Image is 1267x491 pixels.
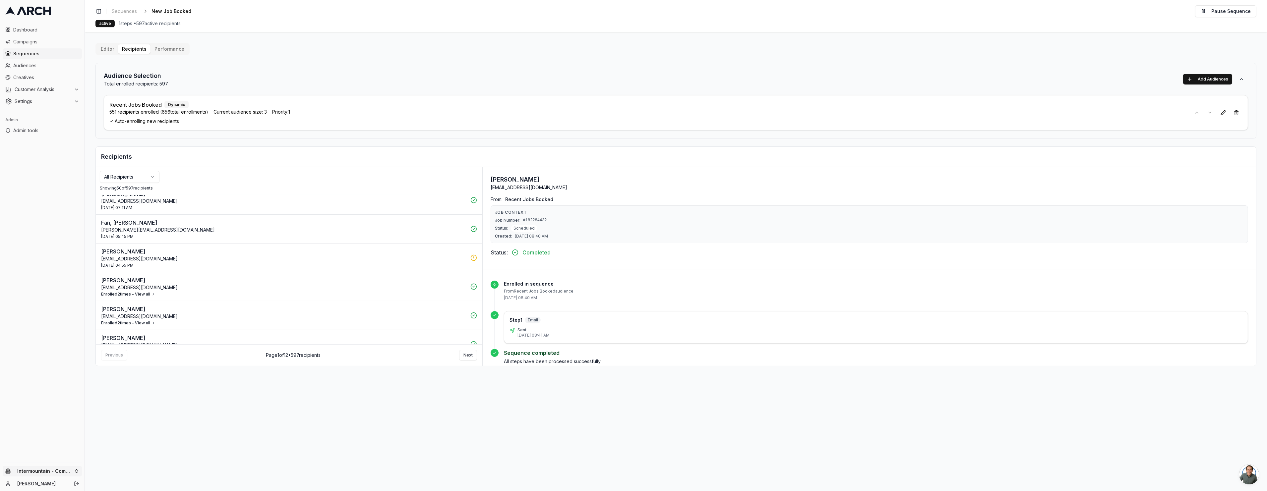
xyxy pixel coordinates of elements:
p: Fan, [PERSON_NAME] [101,219,466,227]
a: Sequences [3,48,82,59]
p: [PERSON_NAME] [101,247,466,255]
p: [EMAIL_ADDRESS][DOMAIN_NAME] [101,255,466,262]
p: Recent Jobs Booked [109,101,162,109]
p: [EMAIL_ADDRESS][DOMAIN_NAME] [101,284,466,291]
span: Auto-enrolling new recipients [109,118,1185,125]
p: Job Context [495,210,1244,215]
button: [PERSON_NAME][EMAIL_ADDRESS][DOMAIN_NAME][DATE] 04:06 PM [96,330,482,358]
a: Dashboard [3,25,82,35]
div: Dynamic [164,101,189,108]
p: [EMAIL_ADDRESS][DOMAIN_NAME] [101,342,466,349]
button: Enrolled2times - View all [101,292,155,297]
button: Customer Analysis [3,84,82,95]
button: Fan, [PERSON_NAME][PERSON_NAME][EMAIL_ADDRESS][DOMAIN_NAME][DATE] 05:45 PM [96,215,482,243]
button: [PERSON_NAME][EMAIL_ADDRESS][DOMAIN_NAME][DATE] 07:11 AM [96,186,482,214]
p: [PERSON_NAME][EMAIL_ADDRESS][DOMAIN_NAME] [101,227,466,233]
span: 1 steps • 597 active recipients [119,20,181,27]
div: Showing 50 of 597 recipients [100,186,478,191]
a: Audiences [3,60,82,71]
span: Status: [491,248,508,256]
button: Editor [97,44,118,54]
h2: Recipients [101,152,1251,161]
p: [EMAIL_ADDRESS][DOMAIN_NAME] [491,184,567,191]
p: Sent [517,327,550,333]
h3: [PERSON_NAME] [491,175,567,184]
span: Creatives [13,74,79,81]
button: Intermountain - Comfort Solutions [3,466,82,476]
span: Priority: 1 [272,109,290,115]
span: [DATE] 04:55 PM [101,263,134,268]
button: Next [459,350,477,360]
p: [DATE] 08:41 AM [517,333,550,338]
a: Sequences [109,7,140,16]
button: [PERSON_NAME][EMAIL_ADDRESS][DOMAIN_NAME][DATE] 04:55 PM [96,244,482,272]
h2: Audience Selection [104,71,168,81]
span: Settings [15,98,71,105]
span: 551 recipients enrolled [109,109,208,115]
span: Created: [495,234,512,239]
p: All steps have been processed successfully [504,358,1248,365]
span: New Job Booked [151,8,191,15]
button: Log out [72,479,81,488]
button: Recipients [118,44,151,54]
span: [DATE] 05:45 PM [101,234,134,239]
p: [PERSON_NAME] [101,305,466,313]
span: From: [491,196,503,203]
span: Sequences [112,8,137,15]
p: [PERSON_NAME] [101,276,466,284]
span: [DATE] 07:11 AM [101,205,132,210]
span: Status: [495,226,508,231]
p: Enrolled in sequence [504,281,1248,287]
div: active [95,20,115,27]
span: Recent Jobs Booked [505,196,553,203]
a: Creatives [3,72,82,83]
p: Step 1 [510,317,522,323]
button: [PERSON_NAME][EMAIL_ADDRESS][DOMAIN_NAME]Enrolled2times - View all [96,272,482,301]
span: Campaigns [13,38,79,45]
p: [EMAIL_ADDRESS][DOMAIN_NAME] [101,198,466,204]
span: Intermountain - Comfort Solutions [17,468,71,474]
a: [PERSON_NAME] [17,480,67,487]
button: Pause Sequence [1195,5,1256,17]
button: Add Audiences [1183,74,1232,84]
span: Current audience size: 3 [213,109,267,115]
span: Customer Analysis [15,86,71,93]
span: Admin tools [13,127,79,134]
p: [DATE] 08:40 AM [504,295,1248,300]
nav: breadcrumb [109,7,202,16]
p: Sequence completed [504,349,1248,357]
div: Open chat [1239,464,1259,484]
a: Campaigns [3,36,82,47]
p: [PERSON_NAME] [101,334,466,342]
p: [EMAIL_ADDRESS][DOMAIN_NAME] [101,313,466,320]
span: Email [525,317,541,323]
span: Sequences [13,50,79,57]
button: Settings [3,96,82,107]
div: Admin [3,115,82,125]
a: Admin tools [3,125,82,136]
span: #182284432 [523,218,547,223]
span: ( 656 total enrollments) [159,109,208,115]
span: Audiences [13,62,79,69]
button: [PERSON_NAME][EMAIL_ADDRESS][DOMAIN_NAME]Enrolled2times - View all [96,301,482,330]
button: Performance [151,44,188,54]
span: Scheduled [511,225,537,232]
span: Dashboard [13,27,79,33]
span: Page 1 of 12 • 597 recipients [266,352,321,358]
p: Total enrolled recipients: 597 [104,81,168,87]
p: From Recent Jobs Booked audience [504,289,1248,294]
span: Job Number: [495,218,520,223]
button: Enrolled2times - View all [101,320,155,326]
span: [DATE] 08:40 AM [515,234,548,239]
span: Completed [522,248,551,256]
